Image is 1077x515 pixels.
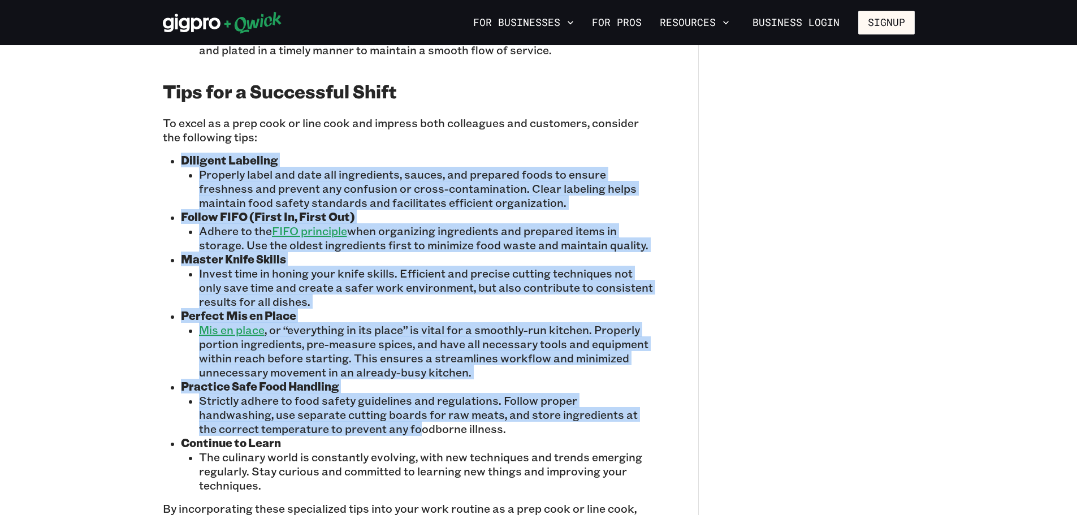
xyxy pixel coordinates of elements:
[181,209,355,224] b: Follow FIFO (First In, First Out)
[858,11,915,34] button: Signup
[655,13,734,32] button: Resources
[199,450,653,492] p: The culinary world is constantly evolving, with new techniques and trends emerging regularly. Sta...
[272,223,347,238] a: FIFO principle
[181,252,286,266] b: Master Knife Skills
[199,266,653,309] p: Invest time in honing your knife skills. Efficient and precise cutting techniques not only save t...
[199,393,653,436] p: Strictly adhere to food safety guidelines and regulations. Follow proper handwashing, use separat...
[181,308,296,323] b: Perfect Mis en Place
[163,116,653,144] p: To excel as a prep cook or line cook and impress both colleagues and customers, consider the foll...
[743,11,849,34] a: Business Login
[199,167,653,210] p: Properly label and date all ingredients, sauces, and prepared foods to ensure freshness and preve...
[181,379,339,393] b: Practice Safe Food Handling
[469,13,578,32] button: For Businesses
[163,80,653,102] h2: Tips for a Successful Shift
[181,153,278,167] b: Diligent Labeling
[199,323,653,379] p: , or “everything in its place” is vital for a smoothly-run kitchen. Properly portion ingredients,...
[181,435,281,450] b: Continue to Learn
[199,322,265,337] a: Mis en place
[587,13,646,32] a: For Pros
[199,224,653,252] p: Adhere to the when organizing ingredients and prepared items in storage. Use the oldest ingredien...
